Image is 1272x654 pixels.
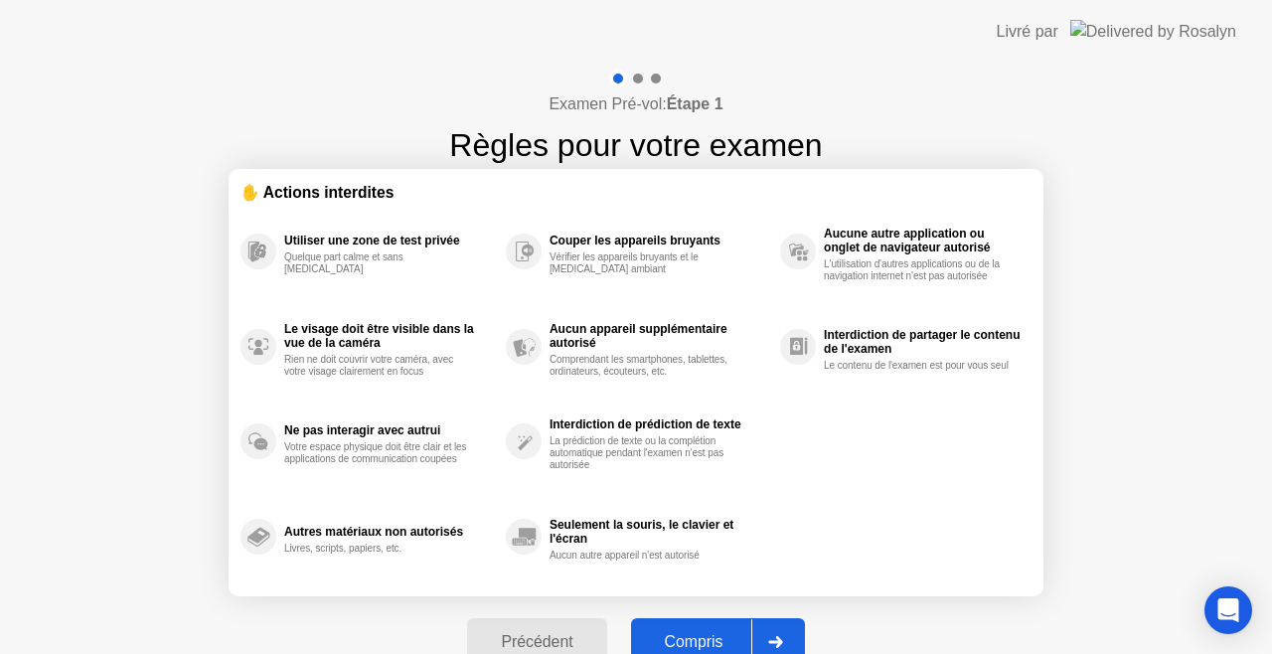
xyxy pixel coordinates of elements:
div: Aucun appareil supplémentaire autorisé [550,322,770,350]
div: ✋ Actions interdites [240,181,1032,204]
div: Utiliser une zone de test privée [284,234,496,247]
h4: Examen Pré-vol: [549,92,722,116]
div: Autres matériaux non autorisés [284,525,496,539]
div: La prédiction de texte ou la complétion automatique pendant l'examen n'est pas autorisée [550,435,737,471]
div: Interdiction de partager le contenu de l'examen [824,328,1022,356]
div: Comprendant les smartphones, tablettes, ordinateurs, écouteurs, etc. [550,354,737,378]
div: Seulement la souris, le clavier et l'écran [550,518,770,546]
div: Ne pas interagir avec autrui [284,423,496,437]
div: Open Intercom Messenger [1204,586,1252,634]
div: Quelque part calme et sans [MEDICAL_DATA] [284,251,472,275]
div: Aucune autre application ou onglet de navigateur autorisé [824,227,1022,254]
img: Delivered by Rosalyn [1070,20,1236,43]
div: Précédent [473,633,600,651]
div: Couper les appareils bruyants [550,234,770,247]
b: Étape 1 [667,95,723,112]
h1: Règles pour votre examen [449,121,822,169]
div: Rien ne doit couvrir votre caméra, avec votre visage clairement en focus [284,354,472,378]
div: Interdiction de prédiction de texte [550,417,770,431]
div: Le visage doit être visible dans la vue de la caméra [284,322,496,350]
div: Compris [637,633,751,651]
div: Livré par [997,20,1058,44]
div: Le contenu de l'examen est pour vous seul [824,360,1012,372]
div: Vérifier les appareils bruyants et le [MEDICAL_DATA] ambiant [550,251,737,275]
div: L'utilisation d'autres applications ou de la navigation internet n'est pas autorisée [824,258,1012,282]
div: Livres, scripts, papiers, etc. [284,543,472,555]
div: Votre espace physique doit être clair et les applications de communication coupées [284,441,472,465]
div: Aucun autre appareil n'est autorisé [550,550,737,562]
